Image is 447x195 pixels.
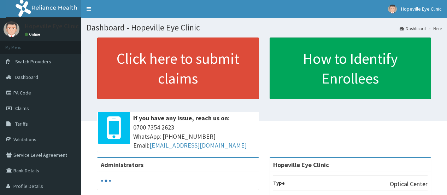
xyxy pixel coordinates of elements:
[15,121,28,127] span: Tariffs
[133,114,230,122] b: If you have any issue, reach us on:
[427,25,442,31] li: Here
[101,161,143,169] b: Administrators
[87,23,442,32] h1: Dashboard - Hopeville Eye Clinic
[273,161,329,169] strong: Hopeville Eye Clinic
[101,176,111,186] svg: audio-loading
[25,23,79,29] p: Hopeville Eye Clinic
[97,38,259,99] a: Click here to submit claims
[133,123,255,150] span: 0700 7354 2623 WhatsApp: [PHONE_NUMBER] Email:
[401,6,442,12] span: Hopeville Eye Clinic
[270,38,431,99] a: How to Identify Enrollees
[25,32,42,37] a: Online
[4,21,19,37] img: User Image
[400,25,426,31] a: Dashboard
[15,105,29,111] span: Claims
[273,180,285,186] b: Type
[15,58,51,65] span: Switch Providers
[15,74,38,80] span: Dashboard
[388,5,397,13] img: User Image
[390,179,428,189] p: Optical Center
[149,141,247,149] a: [EMAIL_ADDRESS][DOMAIN_NAME]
